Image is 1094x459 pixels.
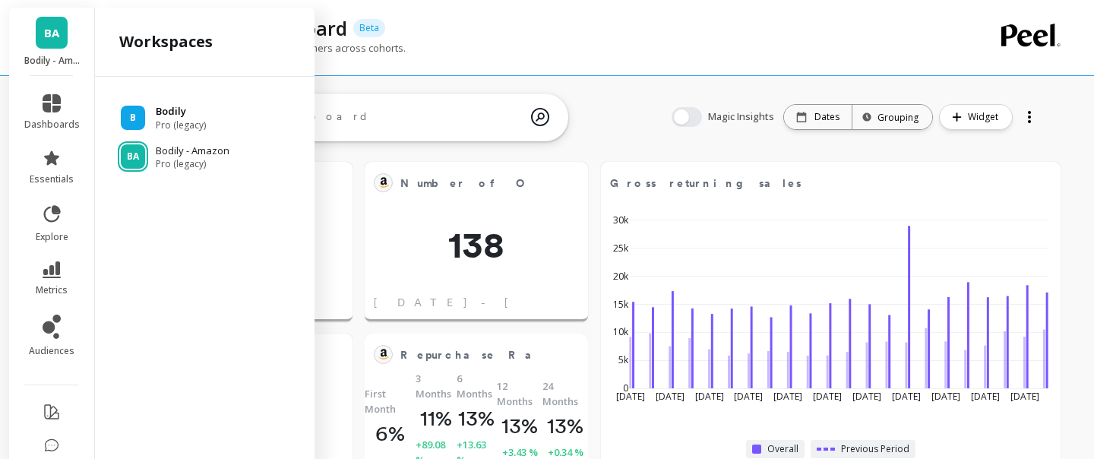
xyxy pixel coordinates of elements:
span: Gross returning sales [610,173,1003,194]
span: Widget [968,109,1003,125]
span: [DATE] - [DATE] [374,295,599,310]
span: Pro (legacy) [156,158,229,170]
p: 13% [547,413,583,438]
p: Bodily [156,104,206,119]
span: 138 [365,226,588,263]
span: 24 Months [542,378,588,409]
p: Bodily - Amazon [24,55,80,67]
span: Repurchase Rate by Cohort [400,344,530,366]
span: Repurchase Rate by Cohort [400,347,665,363]
p: Dates [814,111,839,123]
img: magic search icon [531,97,549,138]
span: Overall [767,443,798,455]
span: 3 Months [416,371,456,401]
span: metrics [36,284,68,296]
span: Pro (legacy) [156,119,206,131]
p: 13% [458,405,495,431]
span: audiences [29,345,74,357]
span: Number of Orders [400,173,530,194]
span: 12 Months [497,378,542,409]
span: First Month [365,386,416,416]
div: Grouping [866,110,919,125]
span: BA [127,150,139,163]
span: Previous Period [841,443,909,455]
h2: workspaces [119,31,213,52]
p: 13% [501,413,538,438]
span: 6 Months [457,371,497,401]
button: Widget [939,104,1013,130]
span: BA [44,24,59,42]
p: 6% [375,420,405,446]
p: 11% [420,405,452,431]
span: Number of Orders [400,176,571,192]
span: Gross returning sales [610,176,802,192]
p: Bodily - Amazon [156,144,229,159]
span: essentials [30,173,74,185]
span: dashboards [24,119,80,131]
span: Magic Insights [708,109,777,125]
p: Beta [353,19,385,37]
span: explore [36,231,68,243]
span: B [130,112,136,124]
